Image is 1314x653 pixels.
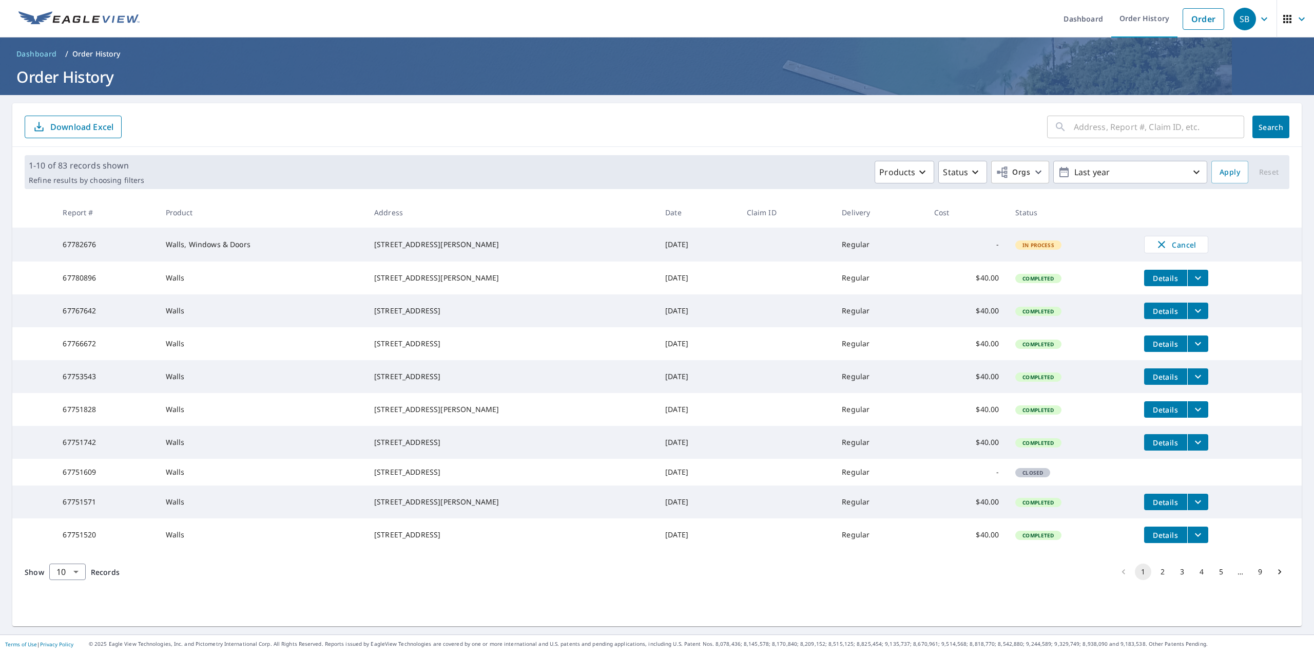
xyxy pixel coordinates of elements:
td: Walls [158,486,366,518]
button: filesDropdownBtn-67766672 [1187,335,1208,352]
td: $40.00 [926,294,1007,327]
td: Walls, Windows & Doors [158,228,366,262]
td: 67751520 [54,518,157,551]
p: Order History [72,49,121,59]
span: Details [1150,530,1181,540]
td: 67766672 [54,327,157,360]
button: Search [1252,116,1289,138]
td: Walls [158,426,366,459]
td: $40.00 [926,393,1007,426]
button: Products [875,161,934,183]
button: detailsBtn-67766672 [1144,335,1187,352]
img: EV Logo [18,11,140,27]
td: Regular [834,262,926,294]
td: Regular [834,486,926,518]
td: Walls [158,262,366,294]
td: 67780896 [54,262,157,294]
td: [DATE] [657,228,738,262]
th: Claim ID [739,197,834,228]
button: Go to page 4 [1193,564,1210,580]
td: $40.00 [926,426,1007,459]
td: 67782676 [54,228,157,262]
nav: breadcrumb [12,46,1302,62]
th: Status [1007,197,1135,228]
td: $40.00 [926,360,1007,393]
span: Completed [1016,532,1060,539]
button: detailsBtn-67751742 [1144,434,1187,451]
td: [DATE] [657,486,738,518]
span: Completed [1016,308,1060,315]
a: Privacy Policy [40,641,73,648]
span: Details [1150,405,1181,415]
td: 67751609 [54,459,157,486]
td: Regular [834,327,926,360]
td: Regular [834,294,926,327]
p: | [5,641,73,647]
div: [STREET_ADDRESS][PERSON_NAME] [374,273,649,283]
button: page 1 [1135,564,1151,580]
td: [DATE] [657,262,738,294]
div: [STREET_ADDRESS] [374,339,649,349]
td: 67751571 [54,486,157,518]
button: Last year [1053,161,1207,183]
button: filesDropdownBtn-67780896 [1187,270,1208,286]
span: Details [1150,273,1181,283]
span: Orgs [996,166,1030,179]
td: Walls [158,518,366,551]
td: $40.00 [926,486,1007,518]
span: Completed [1016,499,1060,506]
span: Completed [1016,374,1060,381]
button: Go to page 9 [1252,564,1268,580]
button: detailsBtn-67780896 [1144,270,1187,286]
td: Regular [834,459,926,486]
span: Details [1150,306,1181,316]
div: [STREET_ADDRESS] [374,371,649,382]
button: detailsBtn-67767642 [1144,303,1187,319]
td: [DATE] [657,294,738,327]
p: © 2025 Eagle View Technologies, Inc. and Pictometry International Corp. All Rights Reserved. Repo... [89,640,1309,648]
td: 67767642 [54,294,157,327]
button: Apply [1211,161,1248,183]
td: $40.00 [926,327,1007,360]
button: Go to next page [1271,564,1288,580]
div: [STREET_ADDRESS] [374,306,649,316]
div: Show 10 records [49,564,86,580]
td: Regular [834,426,926,459]
td: [DATE] [657,327,738,360]
button: detailsBtn-67751828 [1144,401,1187,418]
span: Completed [1016,275,1060,282]
span: Completed [1016,439,1060,446]
span: Show [25,567,44,577]
div: SB [1233,8,1256,30]
td: Regular [834,228,926,262]
a: Dashboard [12,46,61,62]
span: Dashboard [16,49,57,59]
td: Walls [158,459,366,486]
td: 67751742 [54,426,157,459]
button: filesDropdownBtn-67751520 [1187,527,1208,543]
a: Terms of Use [5,641,37,648]
button: detailsBtn-67753543 [1144,368,1187,385]
button: Go to page 3 [1174,564,1190,580]
p: Refine results by choosing filters [29,176,144,185]
button: Status [938,161,987,183]
span: In Process [1016,241,1060,249]
nav: pagination navigation [1114,564,1289,580]
span: Details [1150,438,1181,447]
button: filesDropdownBtn-67751742 [1187,434,1208,451]
td: Walls [158,360,366,393]
span: Details [1150,339,1181,349]
button: filesDropdownBtn-67753543 [1187,368,1208,385]
div: 10 [49,557,86,586]
td: 67753543 [54,360,157,393]
td: Regular [834,360,926,393]
span: Completed [1016,341,1060,348]
th: Cost [926,197,1007,228]
div: [STREET_ADDRESS] [374,467,649,477]
th: Date [657,197,738,228]
td: [DATE] [657,518,738,551]
p: Last year [1070,163,1190,181]
span: Records [91,567,120,577]
button: Go to page 5 [1213,564,1229,580]
th: Address [366,197,657,228]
